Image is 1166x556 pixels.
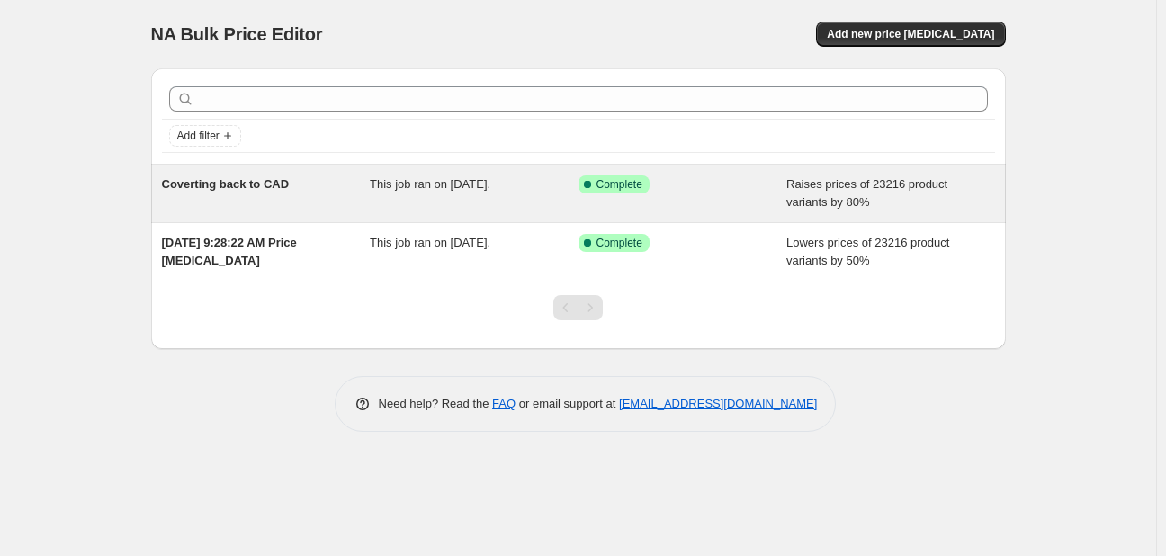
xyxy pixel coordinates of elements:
[177,129,220,143] span: Add filter
[816,22,1005,47] button: Add new price [MEDICAL_DATA]
[162,177,290,191] span: Coverting back to CAD
[151,24,323,44] span: NA Bulk Price Editor
[596,177,642,192] span: Complete
[827,27,994,41] span: Add new price [MEDICAL_DATA]
[379,397,493,410] span: Need help? Read the
[786,236,949,267] span: Lowers prices of 23216 product variants by 50%
[370,177,490,191] span: This job ran on [DATE].
[786,177,947,209] span: Raises prices of 23216 product variants by 80%
[169,125,241,147] button: Add filter
[370,236,490,249] span: This job ran on [DATE].
[492,397,516,410] a: FAQ
[553,295,603,320] nav: Pagination
[619,397,817,410] a: [EMAIL_ADDRESS][DOMAIN_NAME]
[516,397,619,410] span: or email support at
[162,236,297,267] span: [DATE] 9:28:22 AM Price [MEDICAL_DATA]
[596,236,642,250] span: Complete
